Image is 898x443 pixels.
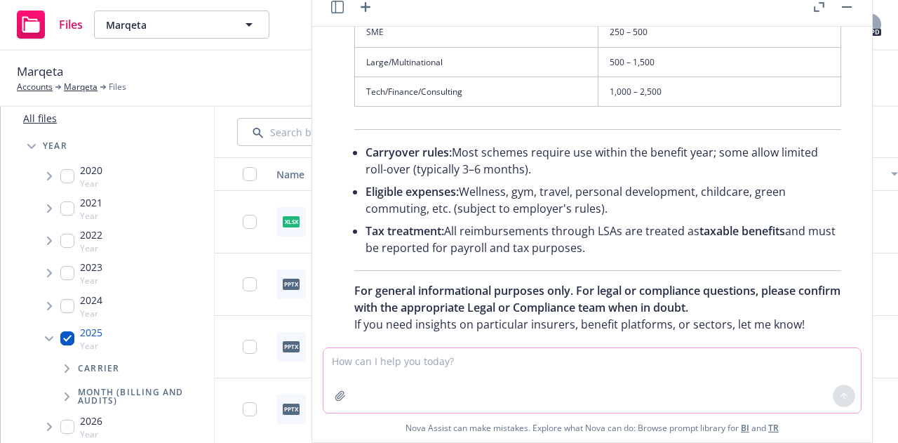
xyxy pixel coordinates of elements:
[11,5,88,44] a: Files
[276,167,479,182] div: Name
[366,184,459,199] span: Eligible expenses:
[17,81,53,93] a: Accounts
[354,282,841,333] p: If you need insights on particular insurers, benefit platforms, or sectors, let me know!
[283,216,300,227] span: xlsx
[243,340,257,354] input: Toggle Row Selected
[243,215,257,229] input: Toggle Row Selected
[243,402,257,416] input: Toggle Row Selected
[80,340,102,352] span: Year
[94,11,269,39] button: Marqeta
[598,77,841,106] td: 1,000 – 2,500
[80,242,102,254] span: Year
[271,157,500,191] button: Name
[80,293,102,308] span: 2024
[23,112,57,125] a: All files
[366,145,452,160] span: Carryover rules:
[355,47,598,77] td: Large/Multinational
[80,428,102,440] span: Year
[80,178,102,190] span: Year
[64,81,98,93] a: Marqeta
[80,210,102,222] span: Year
[354,283,840,315] span: For general informational purposes only. For legal or compliance questions, please confirm with t...
[243,277,257,291] input: Toggle Row Selected
[78,388,208,405] span: Month (Billing and Audits)
[43,142,67,150] span: Year
[80,163,102,178] span: 2020
[237,118,444,146] input: Search by keyword...
[366,180,841,220] li: Wellness, gym, travel, personal development, childcare, green commuting, etc. (subject to employe...
[1,132,214,443] div: Tree Example
[355,18,598,47] td: SME
[106,18,227,32] span: Marqeta
[59,19,83,30] span: Files
[283,279,300,289] span: pptx
[243,167,257,181] input: Select all
[283,341,300,352] span: pptx
[598,47,841,77] td: 500 – 1,500
[283,404,300,414] span: pptx
[80,275,102,286] span: Year
[768,422,779,434] a: TR
[78,364,119,373] span: Carrier
[17,62,63,81] span: Marqeta
[366,141,841,180] li: Most schemes require use within the benefit year; some allow limited roll-over (typically 3–6 mon...
[741,422,749,434] a: BI
[80,227,102,242] span: 2022
[109,81,126,93] span: Files
[355,77,598,106] td: Tech/Finance/Consulting
[366,220,841,259] li: All reimbursements through LSAs are treated as and must be reported for payroll and tax purposes.
[406,414,779,442] span: Nova Assist can make mistakes. Explore what Nova can do: Browse prompt library for and
[80,195,102,210] span: 2021
[80,325,102,340] span: 2025
[80,414,102,428] span: 2026
[80,260,102,275] span: 2023
[80,308,102,319] span: Year
[366,223,444,239] span: Tax treatment:
[699,223,785,239] span: taxable benefits
[598,18,841,47] td: 250 – 500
